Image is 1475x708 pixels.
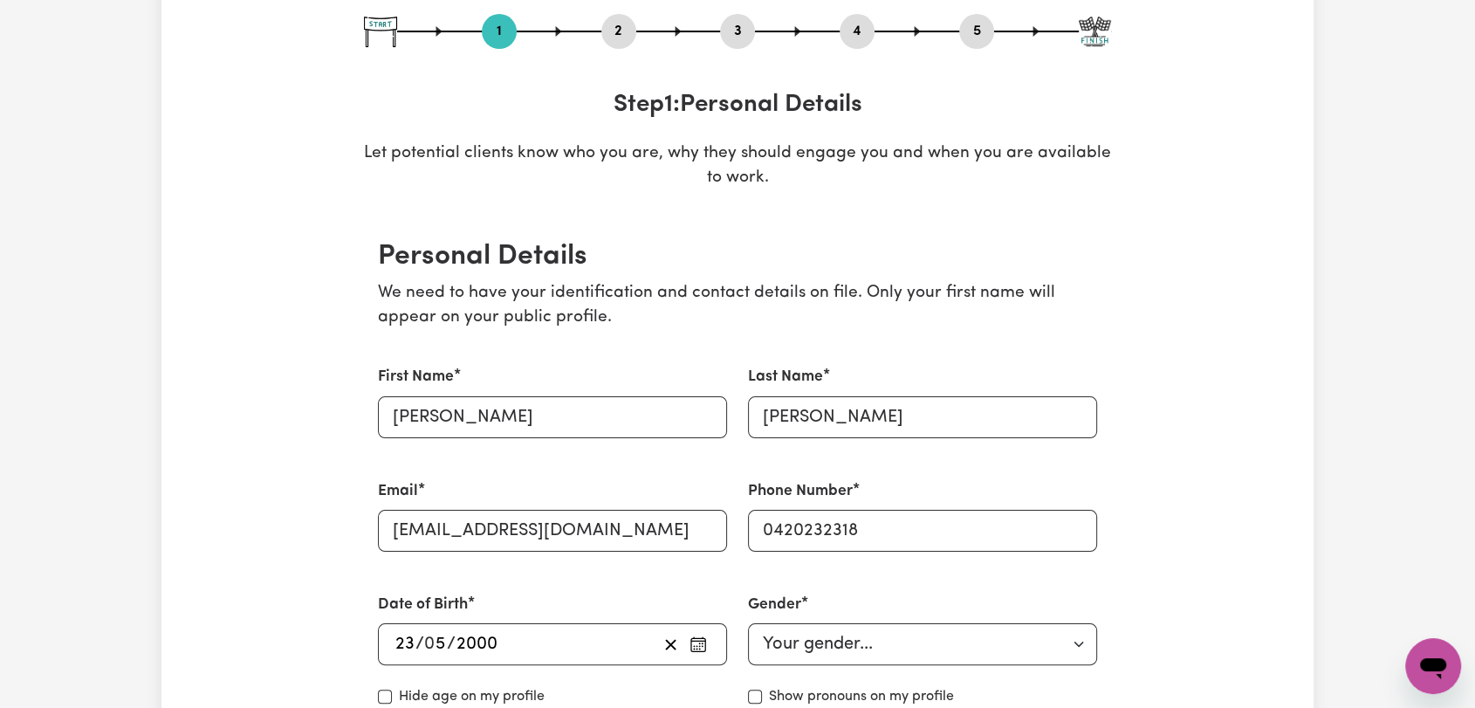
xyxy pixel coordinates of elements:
[482,20,517,43] button: Go to step 1
[364,141,1111,192] p: Let potential clients know who you are, why they should engage you and when you are available to ...
[769,686,954,707] label: Show pronouns on my profile
[1405,638,1461,694] iframe: Button to launch messaging window
[748,366,823,388] label: Last Name
[399,686,545,707] label: Hide age on my profile
[378,480,418,503] label: Email
[378,240,1097,273] h2: Personal Details
[748,480,853,503] label: Phone Number
[748,594,801,616] label: Gender
[720,20,755,43] button: Go to step 3
[415,635,424,654] span: /
[378,281,1097,332] p: We need to have your identification and contact details on file. Only your first name will appear...
[456,631,498,657] input: ----
[840,20,875,43] button: Go to step 4
[959,20,994,43] button: Go to step 5
[378,366,454,388] label: First Name
[424,636,435,653] span: 0
[447,635,456,654] span: /
[378,594,468,616] label: Date of Birth
[364,91,1111,120] h3: Step 1 : Personal Details
[425,631,447,657] input: --
[394,631,415,657] input: --
[601,20,636,43] button: Go to step 2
